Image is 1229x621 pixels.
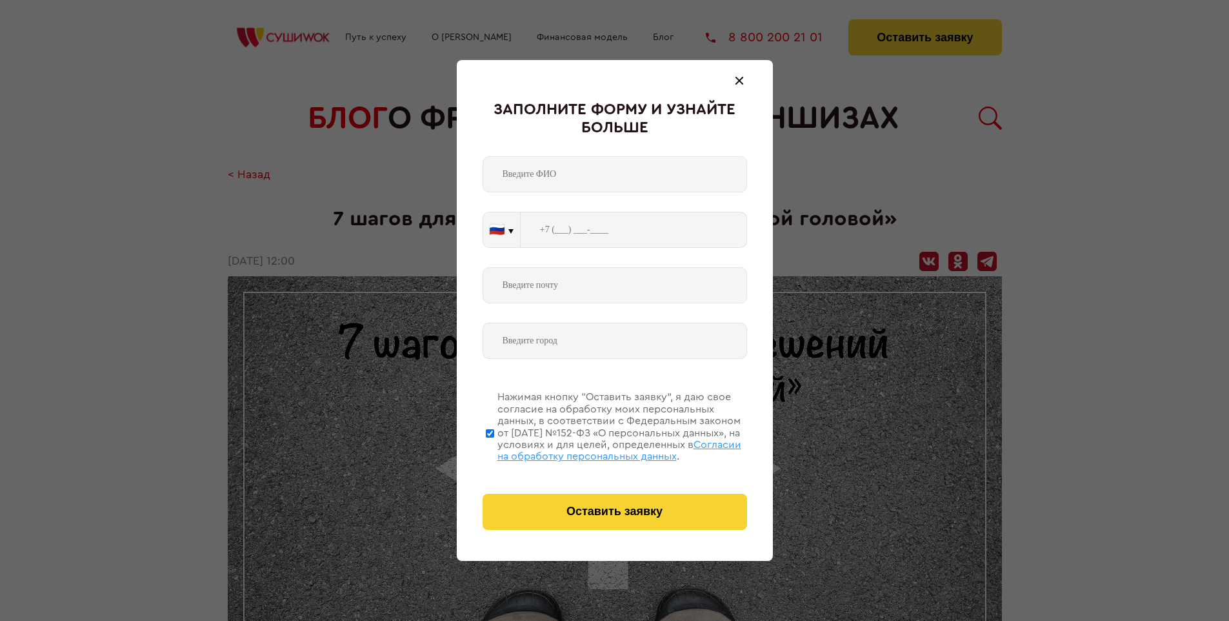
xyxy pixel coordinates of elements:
button: 🇷🇺 [483,212,520,247]
input: Введите ФИО [483,156,747,192]
input: +7 (___) ___-____ [521,212,747,248]
span: Согласии на обработку персональных данных [497,440,741,462]
input: Введите почту [483,267,747,303]
div: Заполните форму и узнайте больше [483,101,747,137]
input: Введите город [483,323,747,359]
div: Нажимая кнопку “Оставить заявку”, я даю свое согласие на обработку моих персональных данных, в со... [497,391,747,462]
button: Оставить заявку [483,494,747,530]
